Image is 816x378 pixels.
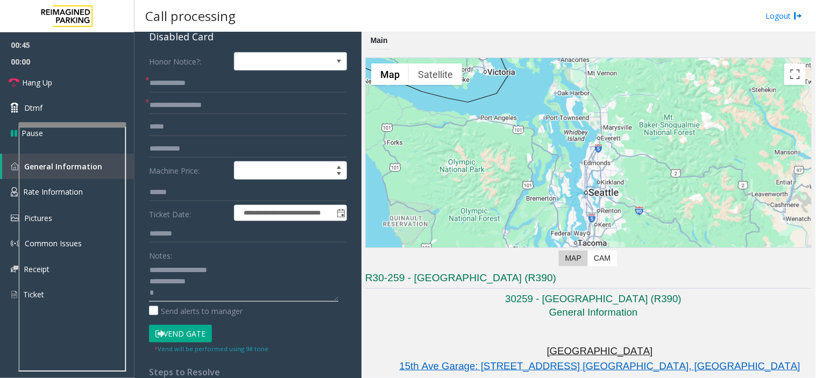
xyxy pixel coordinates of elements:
div: Main [368,32,391,49]
h3: Call processing [140,3,241,29]
label: CAM [587,251,617,266]
label: Ticket Date: [146,205,231,221]
img: 'icon' [11,187,18,197]
h3: R30-259 - [GEOGRAPHIC_DATA] (R390) [365,271,812,289]
span: Dtmf [24,102,42,113]
button: Show satellite imagery [409,63,462,85]
label: Send alerts to manager [149,305,243,317]
label: Map [559,251,588,266]
span: Toggle popup [335,205,346,220]
span: 30259 - [GEOGRAPHIC_DATA] (R390) [506,293,682,304]
span: [GEOGRAPHIC_DATA] [547,345,653,356]
button: Toggle fullscreen view [784,63,806,85]
label: Honor Notice?: [146,52,231,70]
div: 511 16th Avenue, Seattle, WA [581,173,595,192]
span: Decrease value [331,170,346,179]
img: logout [794,10,803,22]
img: 'icon' [11,290,18,299]
a: Logout [766,10,803,22]
img: 'icon' [11,239,19,248]
button: Show street map [371,63,409,85]
a: 15th Ave Garage: [STREET_ADDRESS] [GEOGRAPHIC_DATA], [GEOGRAPHIC_DATA] [400,360,800,372]
span: General Information [549,306,638,318]
span: Increase value [331,162,346,170]
h4: Steps to Resolve [149,367,347,377]
label: Machine Price: [146,161,231,180]
label: Notes: [149,246,172,261]
img: 'icon' [11,215,19,222]
img: 'icon' [11,162,19,170]
small: Vend will be performed using 9# tone [154,345,268,353]
div: Disabled Card [149,30,347,44]
button: Vend Gate [149,325,212,343]
img: 'icon' [11,266,18,273]
a: General Information [2,154,134,179]
span: Hang Up [22,77,52,88]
